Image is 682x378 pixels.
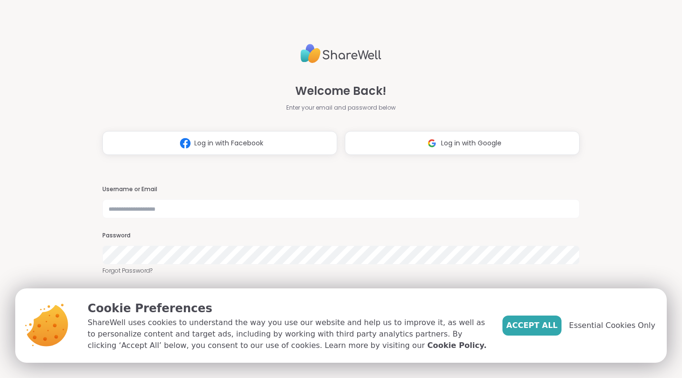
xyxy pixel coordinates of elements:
span: Log in with Google [441,138,501,148]
img: ShareWell Logomark [423,134,441,152]
span: Essential Cookies Only [569,320,655,331]
p: ShareWell uses cookies to understand the way you use our website and help us to improve it, as we... [88,317,487,351]
img: ShareWell Logo [301,40,381,67]
span: Welcome Back! [295,82,386,100]
h3: Username or Email [102,185,580,194]
button: Log in with Facebook [102,131,337,155]
p: Cookie Preferences [88,300,487,317]
button: Log in with Google [345,131,580,155]
h3: Password [102,232,580,240]
button: Accept All [502,316,562,336]
img: ShareWell Logomark [176,134,194,152]
span: Enter your email and password below [286,103,396,112]
span: Log in with Facebook [194,138,263,148]
span: Accept All [506,320,558,331]
a: Forgot Password? [102,266,580,275]
a: Cookie Policy. [427,340,486,351]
